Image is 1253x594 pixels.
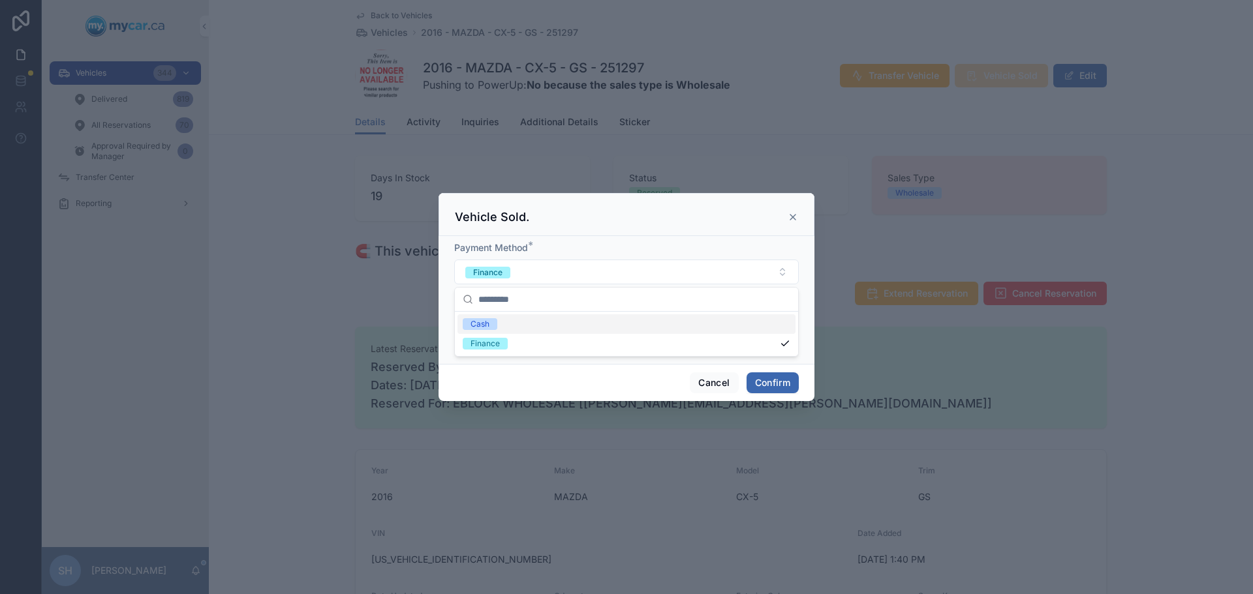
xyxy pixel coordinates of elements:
div: Finance [471,338,500,349]
h3: Vehicle Sold. [455,209,529,225]
button: Cancel [690,372,738,393]
div: Finance [473,267,503,278]
span: Payment Method [454,242,528,253]
div: Suggestions [455,312,798,356]
button: Select Button [454,260,799,284]
div: Cash [471,318,489,330]
button: Confirm [747,372,799,393]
